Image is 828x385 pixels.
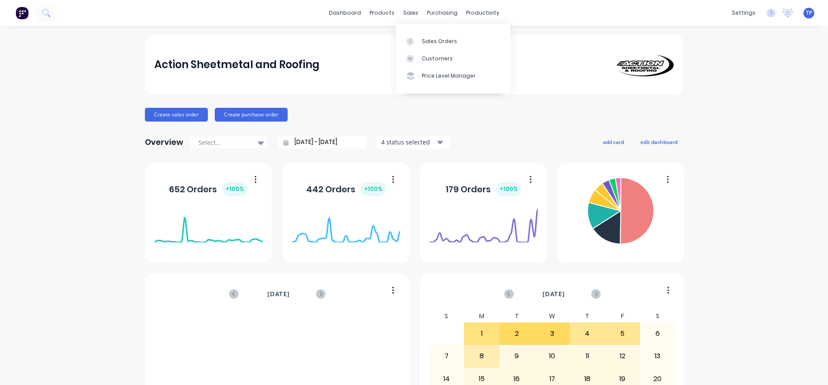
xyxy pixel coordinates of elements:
[154,56,320,73] div: Action Sheetmetal and Roofing
[535,323,569,344] div: 3
[396,67,510,85] a: Price Level Manager
[215,108,288,122] button: Create purchase order
[570,323,605,344] div: 4
[462,6,504,19] div: productivity
[396,32,510,50] a: Sales Orders
[399,6,423,19] div: sales
[169,182,248,196] div: 652 Orders
[464,345,499,367] div: 8
[445,182,521,196] div: 179 Orders
[423,6,462,19] div: purchasing
[422,72,476,80] div: Price Level Manager
[570,310,605,322] div: T
[500,323,534,344] div: 2
[605,323,640,344] div: 5
[570,345,605,367] div: 11
[381,138,436,147] div: 4 status selected
[640,310,675,322] div: S
[464,310,499,322] div: M
[635,136,683,147] button: edit dashboard
[605,310,640,322] div: F
[640,323,675,344] div: 6
[430,345,464,367] div: 7
[145,108,208,122] button: Create sales order
[613,53,674,76] img: Action Sheetmetal and Roofing
[464,323,499,344] div: 1
[499,310,535,322] div: T
[306,182,386,196] div: 442 Orders
[728,6,760,19] div: settings
[597,136,630,147] button: add card
[396,50,510,67] a: Customers
[365,6,399,19] div: products
[496,182,521,196] div: + 100 %
[376,136,450,149] button: 4 status selected
[500,345,534,367] div: 9
[640,345,675,367] div: 13
[16,6,28,19] img: Factory
[543,289,565,299] span: [DATE]
[605,345,640,367] div: 12
[429,310,464,322] div: S
[325,6,365,19] a: dashboard
[422,38,457,45] div: Sales Orders
[145,134,183,151] div: Overview
[806,9,812,17] span: TP
[222,182,248,196] div: + 100 %
[422,55,453,63] div: Customers
[535,345,569,367] div: 10
[534,310,570,322] div: W
[267,289,290,299] span: [DATE]
[361,182,386,196] div: + 100 %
